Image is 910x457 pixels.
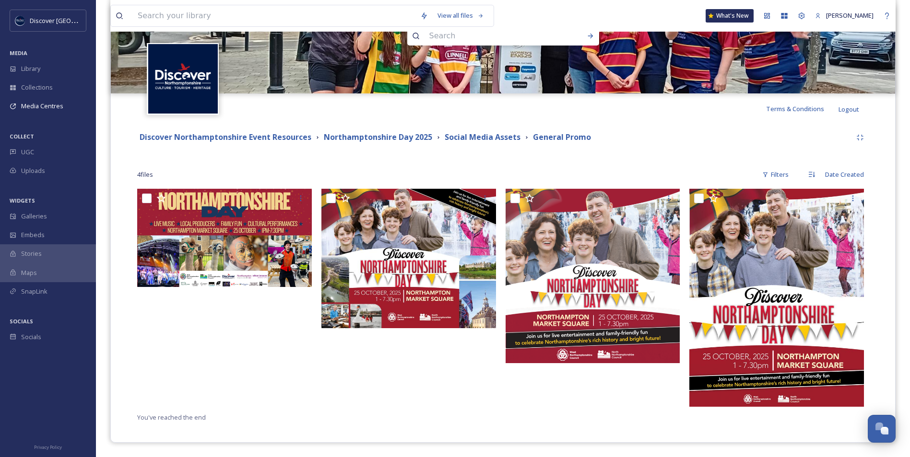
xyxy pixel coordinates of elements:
span: Privacy Policy [34,444,62,450]
strong: General Promo [533,132,591,142]
span: Terms & Conditions [766,104,824,113]
input: Search your library [133,5,415,26]
strong: Northamptonshire Day 2025 [324,132,432,142]
span: You've reached the end [137,413,206,422]
span: UGC [21,148,34,157]
span: Socials [21,332,41,342]
span: [PERSON_NAME] [826,11,874,20]
span: COLLECT [10,133,34,140]
a: Terms & Conditions [766,103,839,114]
span: Library [21,64,40,73]
span: SnapLink [21,287,47,296]
strong: Discover Northamptonshire Event Resources [140,132,311,142]
a: View all files [433,6,489,25]
img: Social Media Square Asset - NN Day [506,189,680,363]
span: SOCIALS [10,318,33,325]
div: Filters [757,165,793,184]
input: Search [425,25,556,46]
span: Maps [21,268,37,277]
img: Northamptonshire Day Digital Flyer [689,189,864,407]
span: Logout [839,105,859,114]
img: shared image.jpg [111,7,895,93]
span: Embeds [21,230,45,240]
span: Collections [21,83,53,92]
span: Uploads [21,166,45,175]
span: MEDIA [10,49,27,57]
strong: Social Media Assets [445,132,520,142]
a: [PERSON_NAME] [810,6,878,25]
div: Date Created [820,165,869,184]
button: Open Chat [868,415,896,443]
img: Untitled%20design%20%282%29.png [15,16,25,25]
span: Galleries [21,212,47,221]
span: Discover [GEOGRAPHIC_DATA] [30,16,117,25]
span: WIDGETS [10,197,35,204]
a: Privacy Policy [34,441,62,452]
span: Stories [21,249,42,258]
img: LD - NN Day Post (3).png [137,189,312,287]
img: Untitled%20design%20%282%29.png [148,44,218,114]
span: Media Centres [21,102,63,111]
img: Social Media Landscape Asset - NN Day [321,189,496,328]
a: What's New [706,9,754,23]
span: 4 file s [137,170,153,179]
